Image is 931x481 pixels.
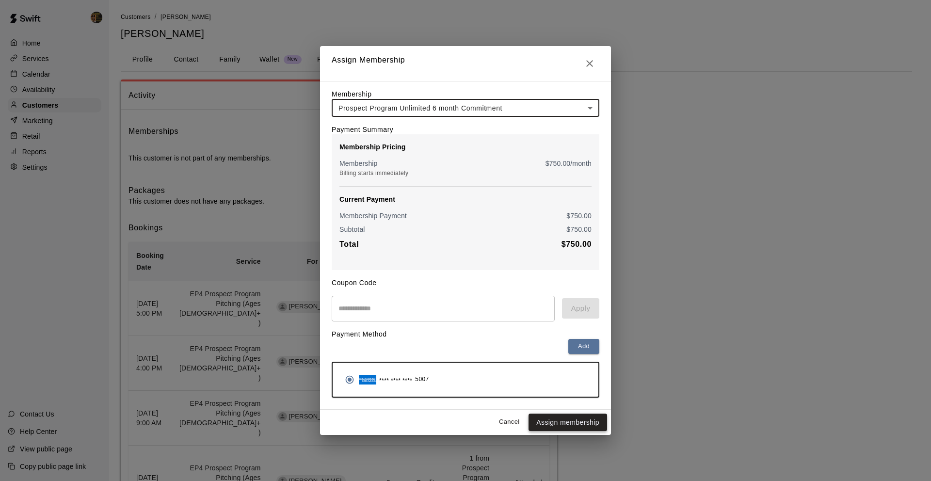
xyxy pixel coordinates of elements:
p: Membership Payment [339,211,407,221]
img: Credit card brand logo [359,375,376,385]
b: $ 750.00 [562,240,592,248]
p: $ 750.00 /month [546,159,592,168]
p: $ 750.00 [566,224,592,234]
b: Total [339,240,359,248]
button: Assign membership [529,414,607,432]
p: Current Payment [339,194,592,204]
p: Subtotal [339,224,365,234]
p: $ 750.00 [566,211,592,221]
button: Add [568,339,599,354]
label: Membership [332,90,372,98]
div: Prospect Program Unlimited 6 month Commitment [332,99,599,117]
p: Membership [339,159,378,168]
span: 5007 [415,375,429,385]
h2: Assign Membership [320,46,611,81]
label: Payment Summary [332,126,393,133]
span: Billing starts immediately [339,170,408,176]
label: Coupon Code [332,279,377,287]
button: Close [580,54,599,73]
p: Membership Pricing [339,142,592,152]
button: Cancel [494,415,525,430]
label: Payment Method [332,330,387,338]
